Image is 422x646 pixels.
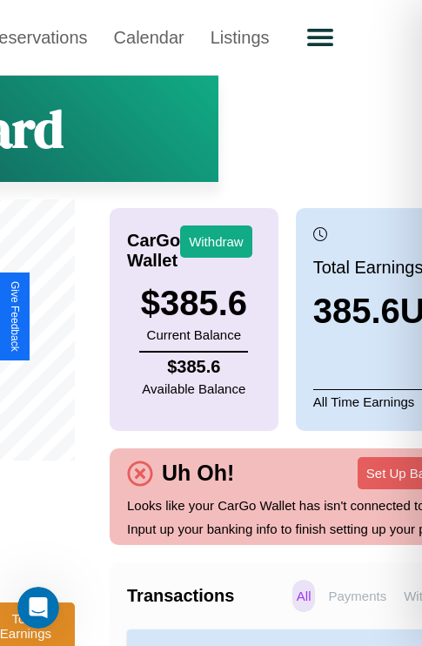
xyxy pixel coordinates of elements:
h4: Uh Oh! [153,461,243,486]
p: Payments [324,580,391,612]
button: Withdraw [180,225,252,258]
a: Listings [198,19,283,56]
iframe: Intercom live chat [17,587,59,629]
h3: $ 385.6 [141,284,247,323]
div: Give Feedback [9,281,21,352]
h4: $ 385.6 [142,357,245,377]
a: Calendar [101,19,198,56]
button: Open menu [296,13,345,62]
p: Current Balance [141,323,247,347]
h4: CarGo Wallet [127,231,180,271]
p: All [292,580,316,612]
h4: Transactions [127,586,288,606]
p: Available Balance [142,377,245,400]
